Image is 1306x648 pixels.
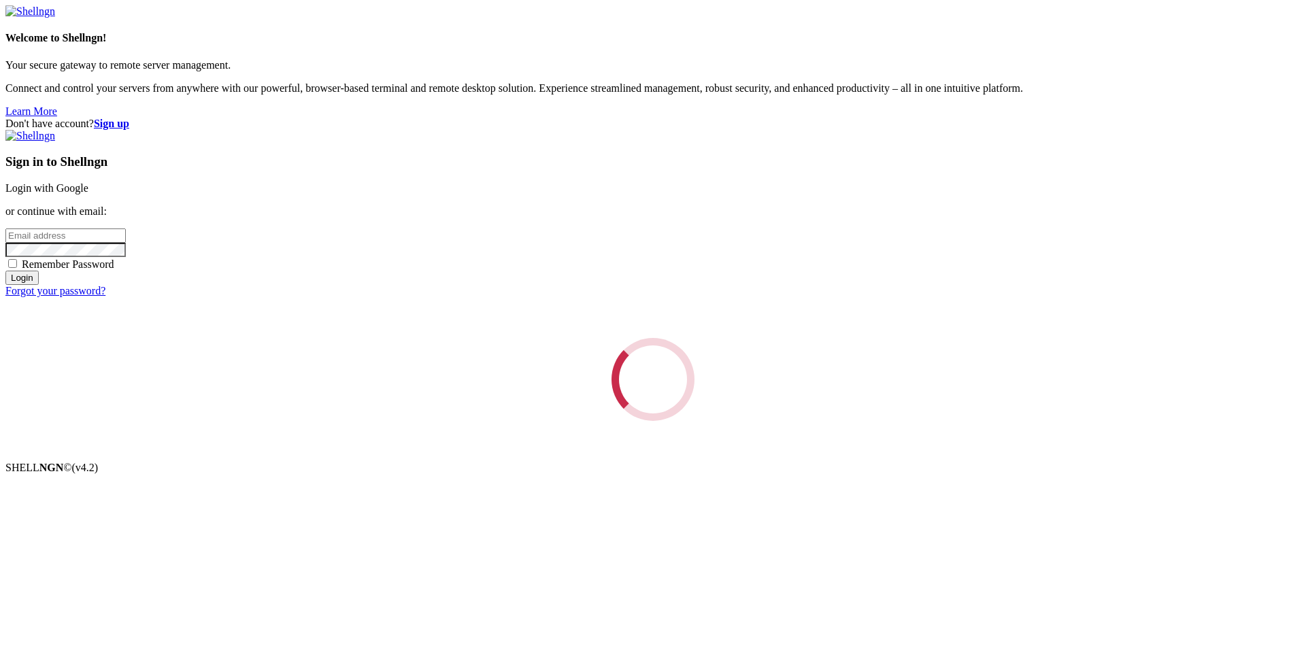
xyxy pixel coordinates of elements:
span: 4.2.0 [72,462,99,473]
h3: Sign in to Shellngn [5,154,1301,169]
span: Remember Password [22,258,114,270]
p: or continue with email: [5,205,1301,218]
b: NGN [39,462,64,473]
img: Shellngn [5,5,55,18]
p: Your secure gateway to remote server management. [5,59,1301,71]
a: Login with Google [5,182,88,194]
div: Don't have account? [5,118,1301,130]
a: Forgot your password? [5,285,105,296]
input: Remember Password [8,259,17,268]
div: Loading... [612,338,694,421]
img: Shellngn [5,130,55,142]
a: Sign up [94,118,129,129]
input: Email address [5,228,126,243]
span: SHELL © [5,462,98,473]
input: Login [5,271,39,285]
h4: Welcome to Shellngn! [5,32,1301,44]
p: Connect and control your servers from anywhere with our powerful, browser-based terminal and remo... [5,82,1301,95]
a: Learn More [5,105,57,117]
